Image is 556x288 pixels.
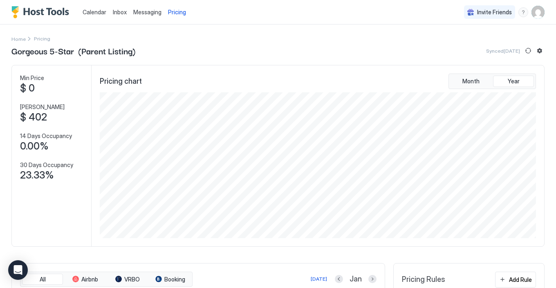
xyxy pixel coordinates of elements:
a: Inbox [113,8,127,16]
button: Next month [368,275,377,283]
button: Previous month [335,275,343,283]
span: [PERSON_NAME] [20,103,65,111]
a: Host Tools Logo [11,6,73,18]
span: Breadcrumb [34,36,50,42]
div: Add Rule [509,275,532,284]
span: Pricing [168,9,186,16]
span: 23.33% [20,169,54,181]
button: Listing settings [535,46,545,56]
button: Sync prices [523,46,533,56]
span: Booking [164,276,185,283]
button: Airbnb [65,274,105,285]
span: Jan [350,275,362,284]
button: VRBO [107,274,148,285]
span: Year [508,78,520,85]
span: Synced [DATE] [486,48,520,54]
div: [DATE] [311,275,327,283]
button: Booking [150,274,191,285]
a: Calendar [83,8,106,16]
span: Messaging [133,9,161,16]
a: Messaging [133,8,161,16]
span: $ 402 [20,111,47,123]
div: User profile [531,6,545,19]
span: Pricing chart [100,77,142,86]
span: 30 Days Occupancy [20,161,73,169]
span: Calendar [83,9,106,16]
button: Month [451,76,491,87]
div: tab-group [448,74,536,89]
div: menu [518,7,528,17]
span: Invite Friends [477,9,512,16]
span: Min Price [20,74,44,82]
button: Add Rule [495,272,536,288]
span: Gorgeous 5-Star (Parent Listing) [11,45,136,57]
span: $ 0 [20,82,35,94]
div: tab-group [20,272,193,287]
span: Month [462,78,480,85]
span: VRBO [124,276,140,283]
span: Airbnb [81,276,98,283]
div: Breadcrumb [11,34,26,43]
span: Home [11,36,26,42]
div: Open Intercom Messenger [8,260,28,280]
span: Inbox [113,9,127,16]
span: 0.00% [20,140,49,152]
span: Pricing Rules [402,275,445,284]
button: All [22,274,63,285]
button: [DATE] [309,274,328,284]
button: Year [493,76,534,87]
span: All [40,276,46,283]
span: 14 Days Occupancy [20,132,72,140]
a: Home [11,34,26,43]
